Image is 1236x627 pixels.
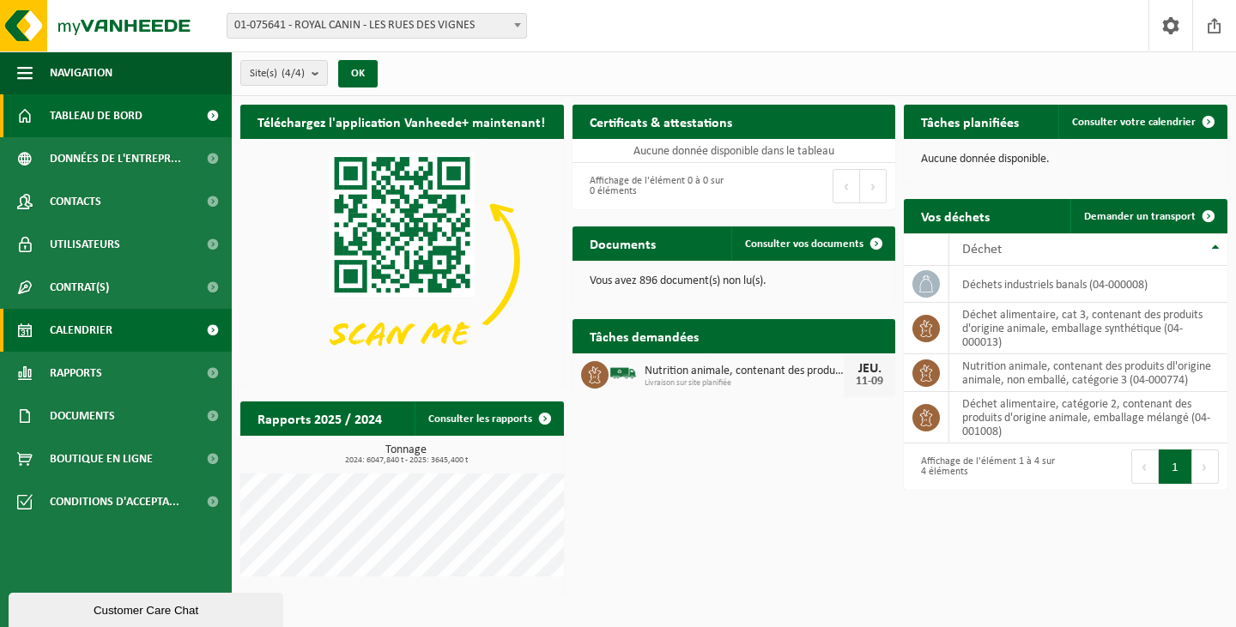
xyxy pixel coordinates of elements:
span: Déchet [962,243,1002,256]
a: Consulter les rapports [415,401,562,436]
span: 01-075641 - ROYAL CANIN - LES RUES DES VIGNES [227,13,527,39]
span: Livraison sur site planifiée [645,378,845,389]
span: Demander un transport [1084,211,1196,222]
td: déchet alimentaire, catégorie 2, contenant des produits d'origine animale, emballage mélangé (04-... [949,392,1227,443]
div: 11-09 [852,376,887,388]
iframe: chat widget [9,589,287,627]
h2: Téléchargez l'application Vanheede+ maintenant! [240,105,562,138]
span: Consulter vos documents [745,238,863,250]
td: Aucune donnée disponible dans le tableau [573,139,896,163]
a: Consulter votre calendrier [1058,105,1226,139]
button: Previous [833,169,860,203]
h3: Tonnage [249,444,564,465]
h2: Rapports 2025 / 2024 [240,401,399,435]
div: Affichage de l'élément 0 à 0 sur 0 éléments [581,167,725,205]
count: (4/4) [282,68,305,79]
td: nutrition animale, contenant des produits dl'origine animale, non emballé, catégorie 3 (04-000774) [949,354,1227,392]
button: OK [338,60,378,87]
span: Site(s) [250,61,305,87]
span: Calendrier [50,309,112,352]
span: 01-075641 - ROYAL CANIN - LES RUES DES VIGNES [227,14,526,38]
span: Boutique en ligne [50,437,153,480]
h2: Documents [573,226,673,260]
span: Utilisateurs [50,223,120,266]
button: Previous [1131,449,1159,484]
span: Contrat(s) [50,266,109,309]
span: Conditions d'accepta... [50,480,179,523]
td: déchets industriels banals (04-000008) [949,266,1227,303]
a: Demander un transport [1070,199,1226,233]
button: 1 [1159,449,1192,484]
span: Contacts [50,180,101,223]
h2: Certificats & attestations [573,105,749,138]
div: Affichage de l'élément 1 à 4 sur 4 éléments [912,448,1057,485]
img: Download de VHEPlus App [240,139,564,382]
p: Aucune donnée disponible. [921,154,1210,166]
span: Données de l'entrepr... [50,137,181,180]
span: 2024: 6047,840 t - 2025: 3645,400 t [249,456,564,465]
img: BL-SO-LV [609,359,638,388]
button: Site(s)(4/4) [240,60,328,86]
span: Tableau de bord [50,94,142,137]
span: Consulter votre calendrier [1072,117,1196,128]
h2: Vos déchets [904,199,1007,232]
button: Next [860,169,887,203]
td: déchet alimentaire, cat 3, contenant des produits d'origine animale, emballage synthétique (04-00... [949,303,1227,354]
span: Navigation [50,51,112,94]
span: Nutrition animale, contenant des produits dl'origine animale, non emballé, catég... [645,365,845,378]
div: JEU. [852,362,887,376]
h2: Tâches demandées [573,319,716,353]
span: Documents [50,395,115,437]
a: Consulter vos documents [731,226,894,261]
span: Rapports [50,352,102,395]
p: Vous avez 896 document(s) non lu(s). [590,275,879,287]
h2: Tâches planifiées [904,105,1036,138]
button: Next [1192,449,1219,484]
